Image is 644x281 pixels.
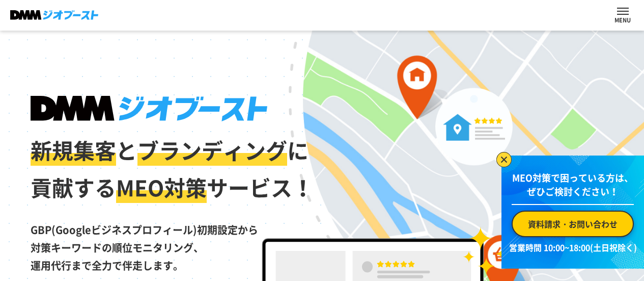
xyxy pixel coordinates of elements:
span: ブランディング [137,134,287,166]
button: ナビを開閉する [617,8,629,15]
img: DMMジオブースト [10,10,98,20]
a: 資料請求・お問い合わせ [512,211,634,237]
p: GBP(Googleビジネスプロフィール)初期設定から 対策キーワードの順位モニタリング、 運用代行まで全力で伴走します。 [31,207,315,274]
p: 営業時間 10:00~18:00(土日祝除く) [508,241,638,253]
span: 資料請求・お問い合わせ [528,218,618,230]
p: MEO対策で困っている方は、 ぜひご検討ください！ [512,171,634,205]
h1: と に 貢献する サービス！ [31,96,315,207]
img: DMMジオブースト [31,96,267,121]
img: バナーを閉じる [496,152,512,167]
span: 新規集客 [31,134,116,166]
span: MEO対策 [116,171,207,203]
